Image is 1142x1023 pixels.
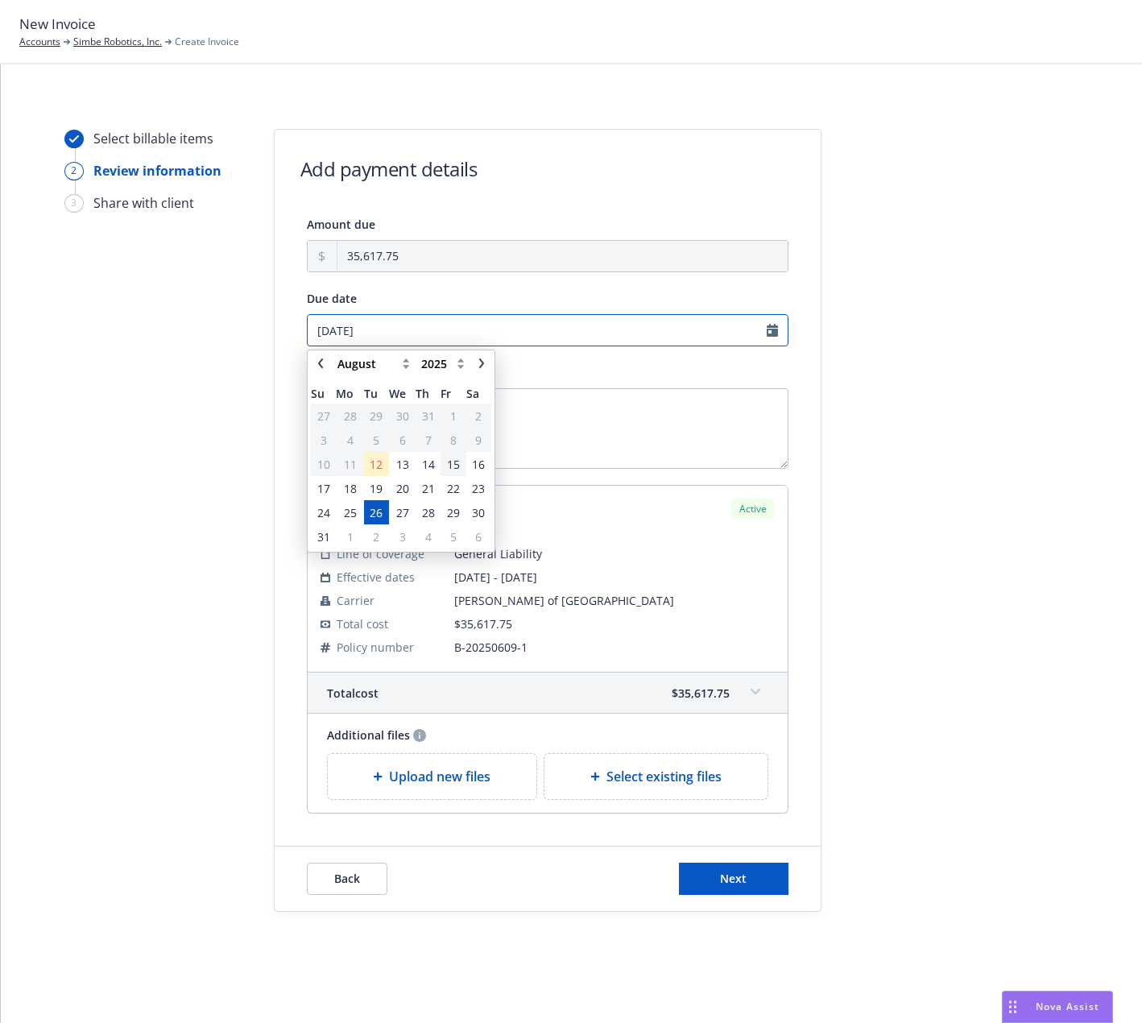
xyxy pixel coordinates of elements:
[370,504,383,521] span: 26
[336,476,363,500] td: 18
[337,569,415,586] span: Effective dates
[344,504,357,521] span: 25
[475,432,482,449] span: 9
[336,500,363,524] td: 25
[672,685,730,702] span: $35,617.75
[454,592,775,609] span: [PERSON_NAME] of [GEOGRAPHIC_DATA]
[364,452,389,476] td: 12
[454,569,775,586] span: [DATE] - [DATE]
[336,404,363,428] td: 28
[416,452,441,476] td: 14
[422,456,435,473] span: 14
[389,385,416,402] span: We
[466,476,491,500] td: 23
[311,385,336,402] span: Su
[450,408,457,425] span: 1
[475,528,482,545] span: 6
[441,524,465,549] td: 5
[307,217,375,232] span: Amount due
[416,500,441,524] td: 28
[347,432,354,449] span: 4
[64,194,84,213] div: 3
[731,499,775,519] div: Active
[307,863,387,895] button: Back
[466,404,491,428] td: 2
[1003,992,1023,1022] div: Drag to move
[679,863,788,895] button: Next
[389,500,416,524] td: 27
[606,767,722,786] span: Select existing files
[472,456,485,473] span: 16
[317,408,330,425] span: 27
[472,480,485,497] span: 23
[416,476,441,500] td: 21
[300,155,478,182] h1: Add payment details
[364,404,389,428] td: 29
[337,592,374,609] span: Carrier
[466,452,491,476] td: 16
[389,476,416,500] td: 20
[373,432,379,449] span: 5
[373,528,379,545] span: 2
[422,480,435,497] span: 21
[399,432,406,449] span: 6
[327,753,538,800] div: Upload new files
[544,753,768,800] div: Select existing files
[441,404,465,428] td: 1
[336,385,363,402] span: Mo
[454,545,775,562] span: General Liability
[454,639,775,656] span: B-20250609-1
[364,476,389,500] td: 19
[447,480,460,497] span: 22
[389,767,490,786] span: Upload new files
[441,428,465,452] td: 8
[389,428,416,452] td: 6
[370,456,383,473] span: 12
[425,432,432,449] span: 7
[337,241,788,271] input: 0.00
[422,408,435,425] span: 31
[307,291,357,306] span: Due date
[307,314,788,346] input: MM/DD/YYYY
[311,524,336,549] td: 31
[337,615,388,632] span: Total cost
[466,500,491,524] td: 30
[472,354,491,373] a: chevronRight
[73,35,162,49] a: Simbe Robotics, Inc.
[337,545,424,562] span: Line of coverage
[334,871,360,886] span: Back
[321,432,327,449] span: 3
[1002,991,1113,1023] button: Nova Assist
[399,528,406,545] span: 3
[416,428,441,452] td: 7
[416,524,441,549] td: 4
[311,404,336,428] td: 27
[311,354,330,373] a: chevronLeft
[344,480,357,497] span: 18
[472,504,485,521] span: 30
[364,524,389,549] td: 2
[454,616,512,632] span: $35,617.75
[389,404,416,428] td: 30
[364,500,389,524] td: 26
[307,388,788,469] textarea: Enter invoice description here
[450,432,457,449] span: 8
[389,524,416,549] td: 3
[311,452,336,476] td: 10
[344,456,357,473] span: 11
[344,408,357,425] span: 28
[364,428,389,452] td: 5
[347,528,354,545] span: 1
[311,500,336,524] td: 24
[327,727,410,743] span: Additional files
[447,456,460,473] span: 15
[317,480,330,497] span: 17
[441,452,465,476] td: 15
[336,452,363,476] td: 11
[317,504,330,521] span: 24
[364,385,389,402] span: Tu
[441,385,465,402] span: Fr
[720,871,747,886] span: Next
[93,193,194,213] div: Share with client
[336,428,363,452] td: 4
